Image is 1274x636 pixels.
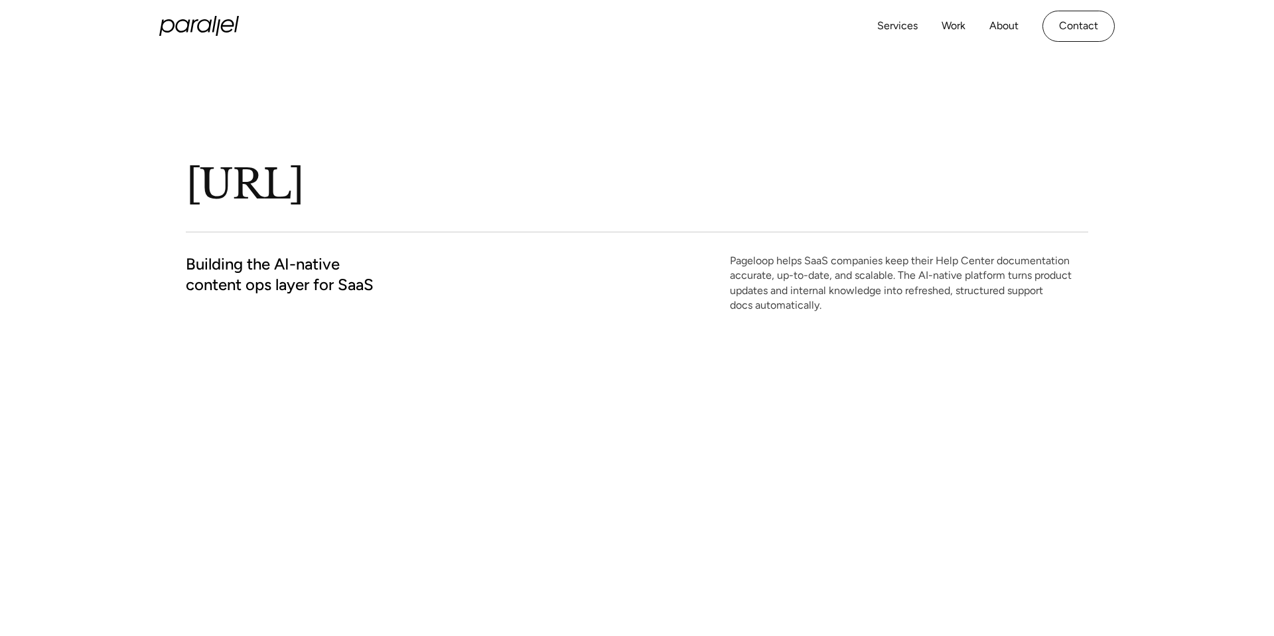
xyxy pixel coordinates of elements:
[942,17,965,36] a: Work
[159,16,239,36] a: home
[186,159,717,210] h1: [URL]
[186,254,435,295] h2: Building the AI-native content ops layer for SaaS
[730,254,1088,313] p: Pageloop helps SaaS companies keep their Help Center documentation accurate, up-to-date, and scal...
[877,17,918,36] a: Services
[1042,11,1115,42] a: Contact
[989,17,1019,36] a: About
